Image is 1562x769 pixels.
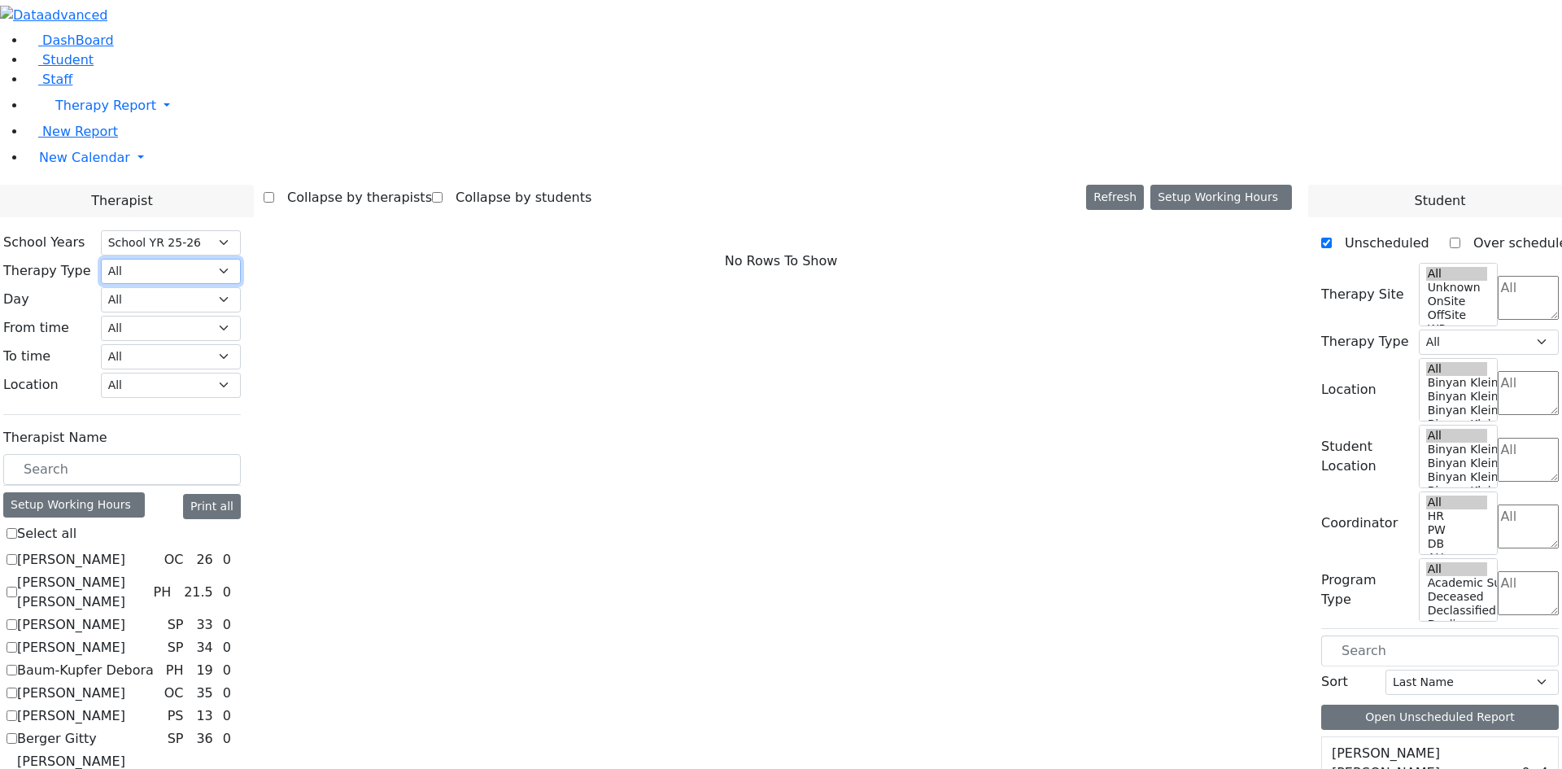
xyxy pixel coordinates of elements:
[1498,438,1559,482] textarea: Search
[1321,636,1559,666] input: Search
[220,550,234,570] div: 0
[1498,371,1559,415] textarea: Search
[1498,505,1559,548] textarea: Search
[1321,513,1398,533] label: Coordinator
[17,661,154,680] label: Baum-Kupfer Debora
[161,615,190,635] div: SP
[220,583,234,602] div: 0
[26,124,118,139] a: New Report
[193,638,216,658] div: 34
[17,729,97,749] label: Berger Gitty
[1426,576,1488,590] option: Academic Support
[1086,185,1144,210] button: Refresh
[17,573,146,612] label: [PERSON_NAME] [PERSON_NAME]
[1321,332,1409,352] label: Therapy Type
[17,615,125,635] label: [PERSON_NAME]
[3,375,59,395] label: Location
[1426,484,1488,498] option: Binyan Klein 2
[26,33,114,48] a: DashBoard
[1426,267,1488,281] option: All
[1426,376,1488,390] option: Binyan Klein 5
[42,52,94,68] span: Student
[1426,551,1488,565] option: AH
[193,706,216,726] div: 13
[1426,281,1488,295] option: Unknown
[1426,470,1488,484] option: Binyan Klein 3
[26,90,1562,122] a: Therapy Report
[1414,191,1465,211] span: Student
[1332,230,1429,256] label: Unscheduled
[1426,457,1488,470] option: Binyan Klein 4
[3,290,29,309] label: Day
[725,251,838,271] span: No Rows To Show
[39,150,130,165] span: New Calendar
[220,661,234,680] div: 0
[17,706,125,726] label: [PERSON_NAME]
[1426,322,1488,336] option: WP
[1426,362,1488,376] option: All
[159,661,190,680] div: PH
[3,454,241,485] input: Search
[220,684,234,703] div: 0
[161,729,190,749] div: SP
[220,729,234,749] div: 0
[193,661,216,680] div: 19
[158,684,190,703] div: OC
[1321,672,1348,692] label: Sort
[55,98,156,113] span: Therapy Report
[3,428,107,448] label: Therapist Name
[3,233,85,252] label: School Years
[42,33,114,48] span: DashBoard
[26,52,94,68] a: Student
[1321,437,1409,476] label: Student Location
[3,318,69,338] label: From time
[181,583,216,602] div: 21.5
[3,347,50,366] label: To time
[1426,417,1488,431] option: Binyan Klein 2
[17,550,125,570] label: [PERSON_NAME]
[193,550,216,570] div: 26
[193,684,216,703] div: 35
[220,615,234,635] div: 0
[1321,705,1559,730] button: Open Unscheduled Report
[1426,390,1488,404] option: Binyan Klein 4
[1426,404,1488,417] option: Binyan Klein 3
[1498,276,1559,320] textarea: Search
[42,124,118,139] span: New Report
[274,185,432,211] label: Collapse by therapists
[42,72,72,87] span: Staff
[1426,618,1488,631] option: Declines
[1426,523,1488,537] option: PW
[1321,570,1409,610] label: Program Type
[1426,537,1488,551] option: DB
[183,494,241,519] button: Print all
[1426,590,1488,604] option: Deceased
[220,706,234,726] div: 0
[1426,604,1488,618] option: Declassified
[1426,443,1488,457] option: Binyan Klein 5
[193,615,216,635] div: 33
[220,638,234,658] div: 0
[158,550,190,570] div: OC
[1426,295,1488,308] option: OnSite
[91,191,152,211] span: Therapist
[17,524,76,544] label: Select all
[17,638,125,658] label: [PERSON_NAME]
[1426,308,1488,322] option: OffSite
[161,706,190,726] div: PS
[193,729,216,749] div: 36
[1426,429,1488,443] option: All
[17,684,125,703] label: [PERSON_NAME]
[146,583,177,602] div: PH
[1426,496,1488,509] option: All
[443,185,591,211] label: Collapse by students
[3,492,145,518] div: Setup Working Hours
[1426,562,1488,576] option: All
[26,72,72,87] a: Staff
[161,638,190,658] div: SP
[1498,571,1559,615] textarea: Search
[3,261,91,281] label: Therapy Type
[1150,185,1292,210] button: Setup Working Hours
[1426,509,1488,523] option: HR
[1321,285,1404,304] label: Therapy Site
